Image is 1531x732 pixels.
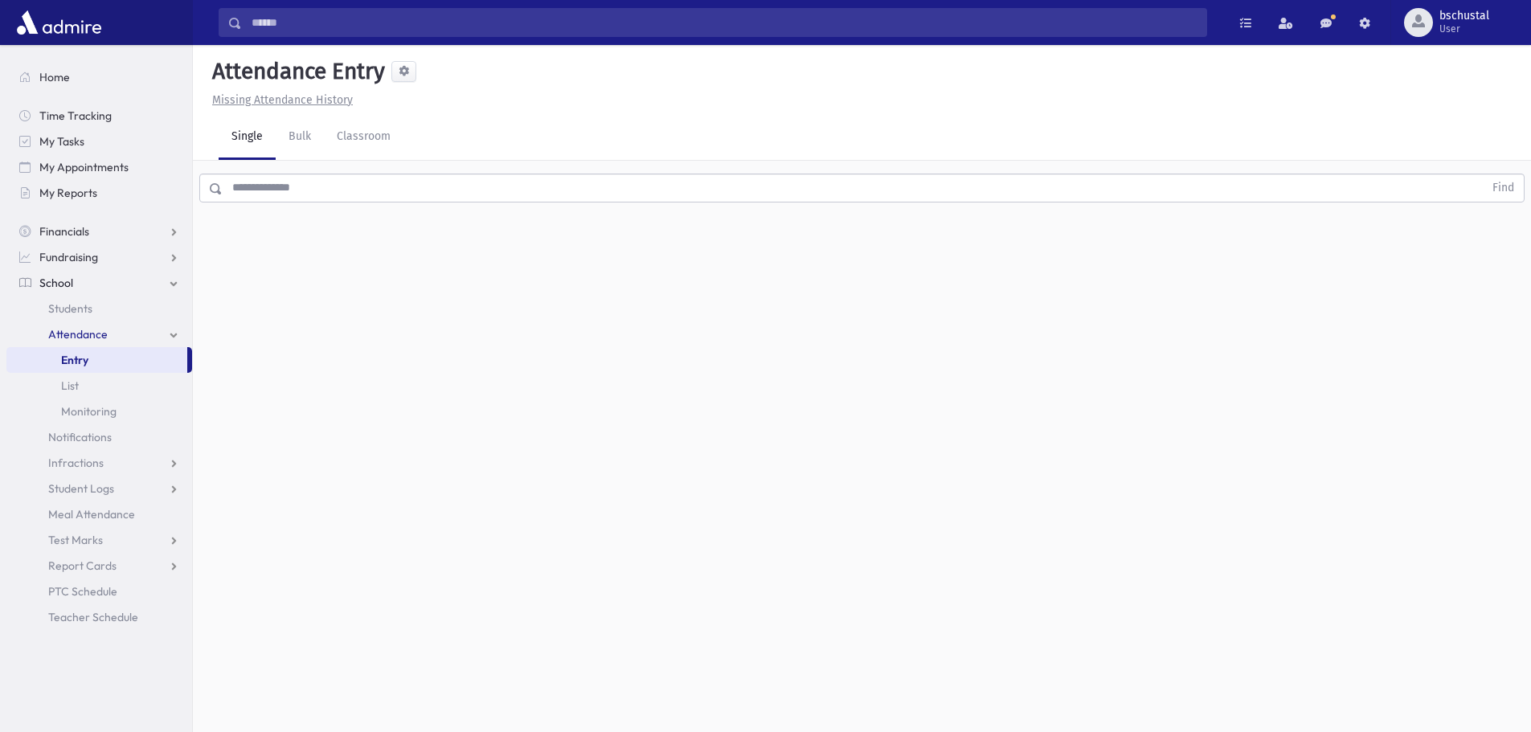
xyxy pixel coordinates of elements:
span: bschustal [1439,10,1489,22]
span: Fundraising [39,250,98,264]
a: Classroom [324,115,403,160]
a: My Reports [6,180,192,206]
span: Home [39,70,70,84]
a: Teacher Schedule [6,604,192,630]
a: School [6,270,192,296]
input: Search [242,8,1206,37]
h5: Attendance Entry [206,58,385,85]
a: Student Logs [6,476,192,501]
span: Financials [39,224,89,239]
span: PTC Schedule [48,584,117,599]
span: Meal Attendance [48,507,135,521]
span: User [1439,22,1489,35]
span: Infractions [48,456,104,470]
span: Attendance [48,327,108,341]
span: Time Tracking [39,108,112,123]
a: Fundraising [6,244,192,270]
a: Students [6,296,192,321]
a: Attendance [6,321,192,347]
a: PTC Schedule [6,579,192,604]
span: Test Marks [48,533,103,547]
a: List [6,373,192,399]
button: Find [1483,174,1524,202]
span: Notifications [48,430,112,444]
a: Test Marks [6,527,192,553]
span: School [39,276,73,290]
span: My Reports [39,186,97,200]
span: Teacher Schedule [48,610,138,624]
a: My Appointments [6,154,192,180]
u: Missing Attendance History [212,93,353,107]
span: My Tasks [39,134,84,149]
span: My Appointments [39,160,129,174]
a: Single [219,115,276,160]
a: Infractions [6,450,192,476]
span: Report Cards [48,558,117,573]
img: AdmirePro [13,6,105,39]
span: Entry [61,353,88,367]
span: Students [48,301,92,316]
a: Bulk [276,115,324,160]
a: Time Tracking [6,103,192,129]
a: Notifications [6,424,192,450]
span: Monitoring [61,404,117,419]
a: Missing Attendance History [206,93,353,107]
a: Meal Attendance [6,501,192,527]
a: Home [6,64,192,90]
span: List [61,378,79,393]
a: Report Cards [6,553,192,579]
a: Financials [6,219,192,244]
span: Student Logs [48,481,114,496]
a: Monitoring [6,399,192,424]
a: My Tasks [6,129,192,154]
a: Entry [6,347,187,373]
